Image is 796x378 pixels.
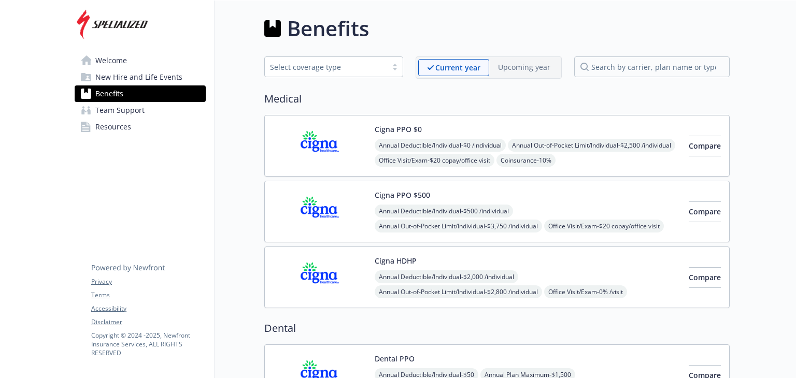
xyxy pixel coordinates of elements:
button: Cigna HDHP [375,255,417,266]
input: search by carrier, plan name or type [574,56,730,77]
a: New Hire and Life Events [75,69,206,85]
h2: Medical [264,91,730,107]
span: Office Visit/Exam - $20 copay/office visit [375,154,494,167]
a: Team Support [75,102,206,119]
span: Compare [689,272,721,282]
a: Terms [91,290,205,300]
h2: Dental [264,321,730,336]
span: Team Support [95,102,145,119]
span: Annual Out-of-Pocket Limit/Individual - $2,500 /individual [508,139,675,152]
a: Disclaimer [91,317,205,327]
p: Upcoming year [498,62,550,72]
span: Office Visit/Exam - $20 copay/office visit [544,220,664,232]
img: CIGNA carrier logo [273,255,366,299]
h1: Benefits [287,13,369,44]
a: Resources [75,119,206,135]
button: Cigna PPO $500 [375,190,430,200]
span: Upcoming year [489,59,559,76]
img: CIGNA carrier logo [273,124,366,168]
span: Compare [689,141,721,151]
a: Welcome [75,52,206,69]
a: Accessibility [91,304,205,313]
a: Privacy [91,277,205,286]
span: Annual Out-of-Pocket Limit/Individual - $2,800 /individual [375,285,542,298]
span: Annual Deductible/Individual - $500 /individual [375,205,513,217]
p: Current year [435,62,480,73]
button: Dental PPO [375,353,415,364]
button: Compare [689,201,721,222]
span: Office Visit/Exam - 0% /visit [544,285,627,298]
span: Compare [689,207,721,216]
span: Benefits [95,85,123,102]
span: Annual Deductible/Individual - $2,000 /individual [375,270,518,283]
span: Coinsurance - 10% [496,154,556,167]
img: CIGNA carrier logo [273,190,366,234]
span: Annual Out-of-Pocket Limit/Individual - $3,750 /individual [375,220,542,232]
p: Copyright © 2024 - 2025 , Newfront Insurance Services, ALL RIGHTS RESERVED [91,331,205,357]
span: Welcome [95,52,127,69]
a: Benefits [75,85,206,102]
span: Resources [95,119,131,135]
button: Compare [689,136,721,156]
span: New Hire and Life Events [95,69,182,85]
span: Annual Deductible/Individual - $0 /individual [375,139,506,152]
div: Select coverage type [270,62,382,72]
button: Compare [689,267,721,288]
button: Cigna PPO $0 [375,124,422,135]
